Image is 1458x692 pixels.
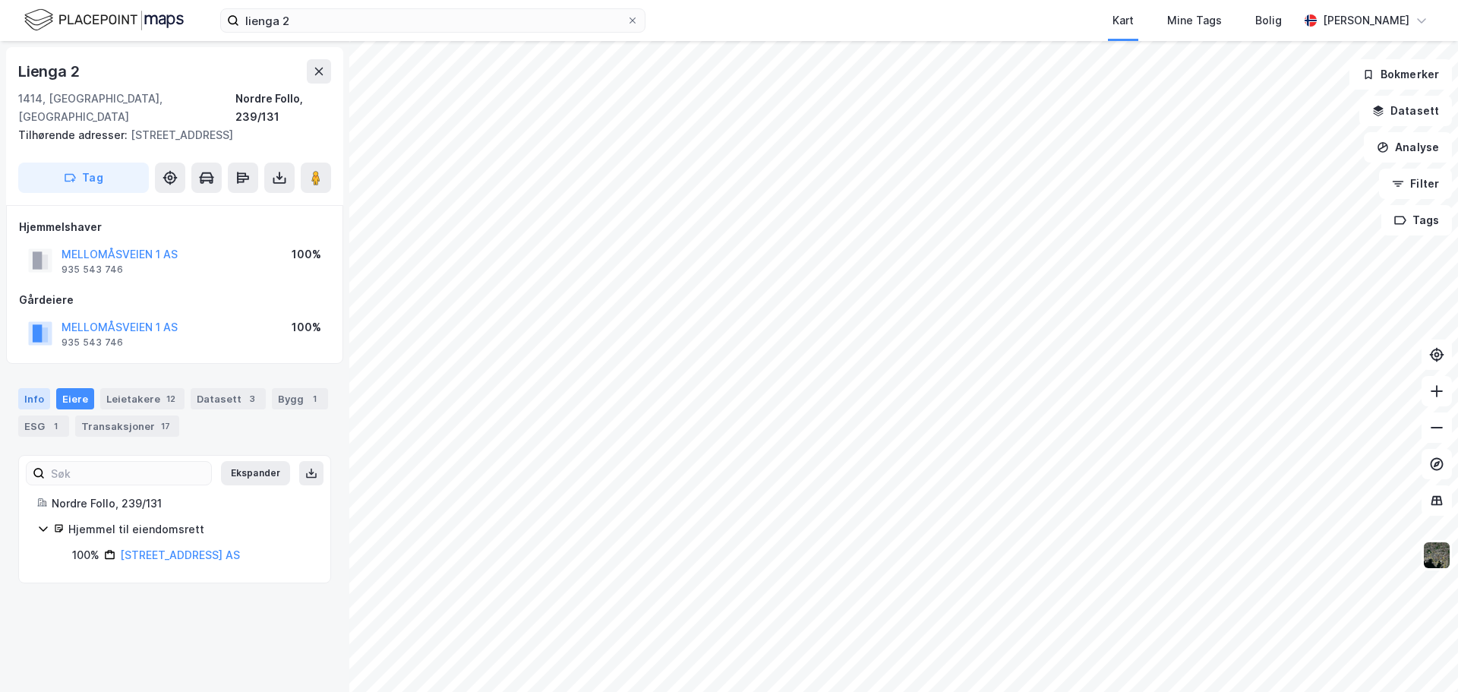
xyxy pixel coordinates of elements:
div: 100% [292,245,321,264]
div: Leietakere [100,388,185,409]
button: Bokmerker [1349,59,1452,90]
div: Kontrollprogram for chat [1382,619,1458,692]
img: 9k= [1422,541,1451,570]
div: 3 [245,391,260,406]
div: Info [18,388,50,409]
button: Filter [1379,169,1452,199]
div: Mine Tags [1167,11,1222,30]
a: [STREET_ADDRESS] AS [120,548,240,561]
div: 1 [307,391,322,406]
div: Nordre Follo, 239/131 [52,495,312,513]
div: Nordre Follo, 239/131 [235,90,331,126]
div: 1414, [GEOGRAPHIC_DATA], [GEOGRAPHIC_DATA] [18,90,235,126]
div: 12 [163,391,178,406]
div: 935 543 746 [62,337,123,349]
button: Ekspander [221,461,290,485]
div: Datasett [191,388,266,409]
div: 1 [48,419,63,434]
input: Søk på adresse, matrikkel, gårdeiere, leietakere eller personer [239,9,626,32]
div: Bygg [272,388,328,409]
div: 935 543 746 [62,264,123,276]
div: [STREET_ADDRESS] [18,126,319,144]
div: Kart [1112,11,1134,30]
button: Analyse [1364,132,1452,163]
div: 17 [158,419,173,434]
div: Hjemmel til eiendomsrett [68,520,312,539]
iframe: Chat Widget [1382,619,1458,692]
div: Lienga 2 [18,59,82,84]
div: 100% [292,318,321,337]
div: Bolig [1255,11,1282,30]
div: 100% [72,546,99,564]
div: Hjemmelshaver [19,218,330,236]
img: logo.f888ab2527a4732fd821a326f86c7f29.svg [24,7,184,33]
input: Søk [45,462,211,485]
button: Tags [1381,205,1452,235]
div: Eiere [56,388,94,409]
div: [PERSON_NAME] [1323,11,1409,30]
button: Tag [18,163,149,193]
div: Transaksjoner [75,416,179,437]
div: Gårdeiere [19,291,330,309]
span: Tilhørende adresser: [18,128,131,141]
button: Datasett [1359,96,1452,126]
div: ESG [18,416,69,437]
